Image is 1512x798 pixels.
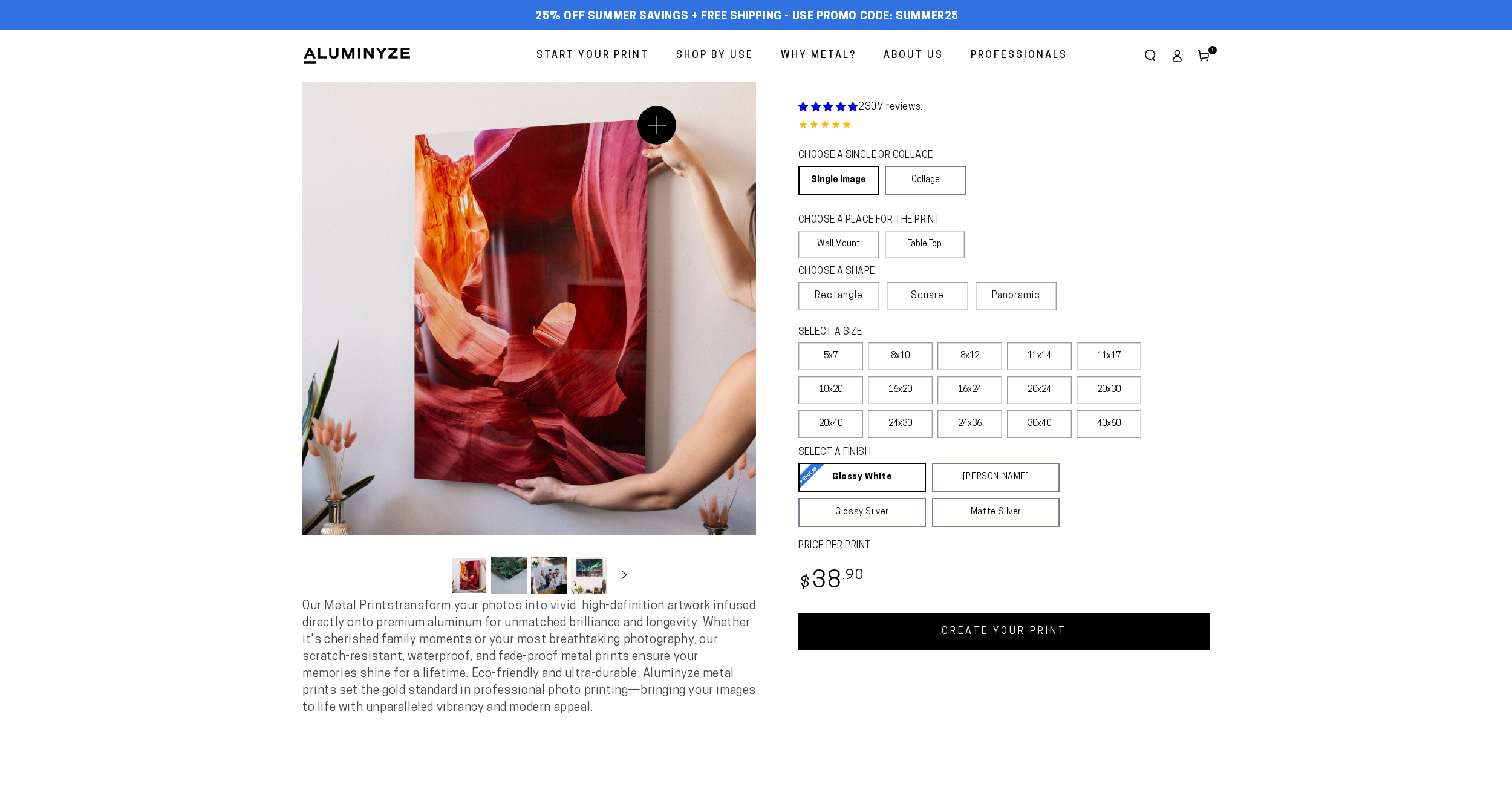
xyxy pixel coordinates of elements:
[868,376,933,404] label: 16x20
[798,376,863,404] label: 10x20
[302,47,411,65] img: Aluminyze
[491,557,527,594] button: Load image 2 in gallery view
[1211,46,1214,54] span: 1
[1007,410,1072,438] label: 30x40
[781,47,856,65] span: Why Metal?
[798,117,1210,135] div: 4.85 out of 5.0 stars
[1007,376,1072,404] label: 20x24
[798,214,954,227] legend: CHOOSE A PLACE FOR THE PRINT
[932,498,1060,527] a: Matte Silver
[937,410,1002,438] label: 24x36
[962,40,1077,72] a: Professionals
[1007,342,1072,370] label: 11x14
[798,539,1210,553] label: PRICE PER PRINT
[884,47,943,65] span: About Us
[667,40,763,72] a: Shop By Use
[772,40,865,72] a: Why Metal?
[868,410,933,438] label: 24x30
[937,376,1002,404] label: 16x24
[1077,376,1141,404] label: 20x30
[798,463,926,492] a: Glossy White
[535,10,959,24] span: 25% off Summer Savings + Free Shipping - Use Promo Code: SUMMER25
[992,291,1040,301] span: Panoramic
[611,562,637,589] button: Slide right
[531,557,567,594] button: Load image 3 in gallery view
[798,613,1210,650] a: CREATE YOUR PRINT
[536,47,649,65] span: Start Your Print
[1077,410,1141,438] label: 40x60
[798,410,863,438] label: 20x40
[1137,42,1164,69] summary: Search our site
[885,231,965,258] label: Table Top
[798,149,954,163] legend: CHOOSE A SINGLE OR COLLAGE
[421,562,448,589] button: Slide left
[571,557,607,594] button: Load image 4 in gallery view
[971,47,1067,65] span: Professionals
[798,231,879,258] label: Wall Mount
[868,342,933,370] label: 8x10
[302,600,756,714] span: Our Metal Prints transform your photos into vivid, high-definition artwork infused directly onto ...
[676,47,754,65] span: Shop By Use
[875,40,953,72] a: About Us
[798,265,956,279] legend: CHOOSE A SHAPE
[1077,342,1141,370] label: 11x17
[932,463,1060,492] a: [PERSON_NAME]
[302,82,756,598] media-gallery: Gallery Viewer
[798,446,1031,460] legend: SELECT A FINISH
[798,498,926,527] a: Glossy Silver
[937,342,1002,370] label: 8x12
[451,557,487,594] button: Load image 1 in gallery view
[815,289,863,303] span: Rectangle
[911,289,944,303] span: Square
[798,570,864,594] bdi: 38
[842,569,864,583] sup: .90
[885,166,965,195] a: Collage
[798,166,879,195] a: Single Image
[800,575,810,592] span: $
[798,342,863,370] label: 5x7
[798,325,1040,339] legend: SELECT A SIZE
[527,40,658,72] a: Start Your Print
